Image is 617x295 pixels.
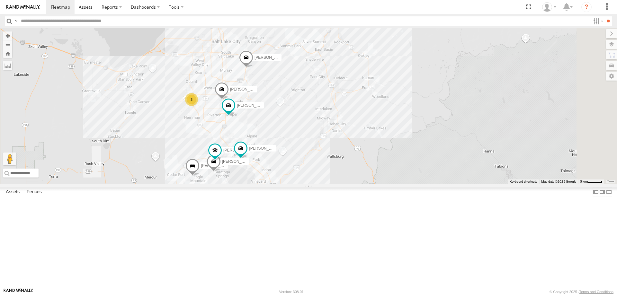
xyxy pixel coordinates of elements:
[13,16,19,26] label: Search Query
[3,187,23,196] label: Assets
[3,49,12,58] button: Zoom Home
[222,159,282,164] span: [PERSON_NAME] 2017 E350 GT1
[201,163,261,168] span: [PERSON_NAME] 2020 F350 GT2
[599,187,605,197] label: Dock Summary Table to the Right
[591,16,604,26] label: Search Filter Options
[3,40,12,49] button: Zoom out
[541,180,576,183] span: Map data ©2025 Google
[255,55,307,60] span: [PERSON_NAME] -2023 F150
[580,180,587,183] span: 5 km
[237,103,300,108] span: [PERSON_NAME] 2016 Chevy 3500
[6,5,40,9] img: rand-logo.svg
[4,289,33,295] a: Visit our Website
[550,290,613,294] div: © Copyright 2025 -
[23,187,45,196] label: Fences
[230,87,283,91] span: [PERSON_NAME] 2014 Chevy
[249,146,301,151] span: [PERSON_NAME] -2017 F150
[593,187,599,197] label: Dock Summary Table to the Left
[185,93,198,106] div: 3
[510,179,537,184] button: Keyboard shortcuts
[606,72,617,81] label: Map Settings
[578,179,604,184] button: Map Scale: 5 km per 43 pixels
[3,152,16,165] button: Drag Pegman onto the map to open Street View
[606,187,612,197] label: Hide Summary Table
[279,290,304,294] div: Version: 308.01
[579,290,613,294] a: Terms and Conditions
[3,61,12,70] label: Measure
[581,2,592,12] i: ?
[540,2,559,12] div: Allen Bauer
[223,148,276,152] span: [PERSON_NAME]- 2022 F150
[607,180,614,183] a: Terms (opens in new tab)
[3,31,12,40] button: Zoom in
